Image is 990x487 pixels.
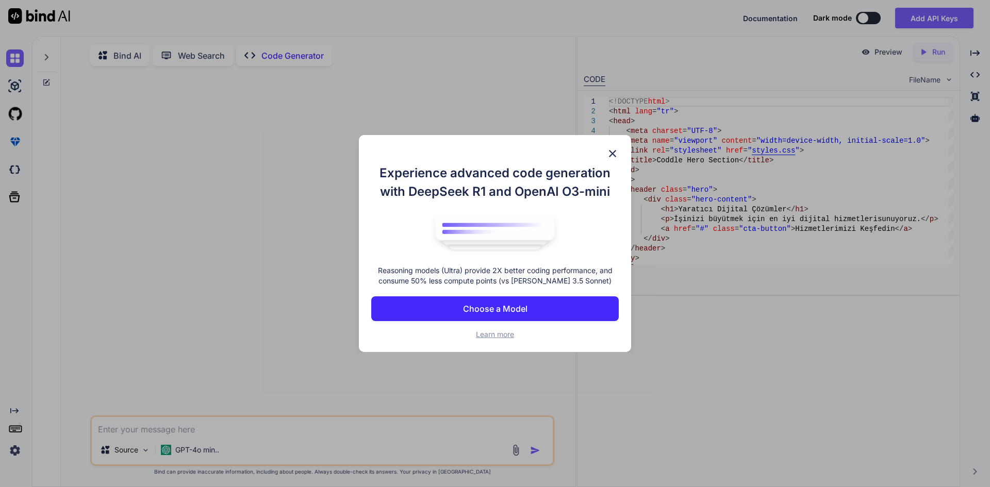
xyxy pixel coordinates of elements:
button: Choose a Model [371,296,619,321]
img: bind logo [428,211,562,256]
img: close [606,147,619,160]
span: Learn more [476,330,514,339]
p: Reasoning models (Ultra) provide 2X better coding performance, and consume 50% less compute point... [371,265,619,286]
h1: Experience advanced code generation with DeepSeek R1 and OpenAI O3-mini [371,164,619,201]
p: Choose a Model [463,303,527,315]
